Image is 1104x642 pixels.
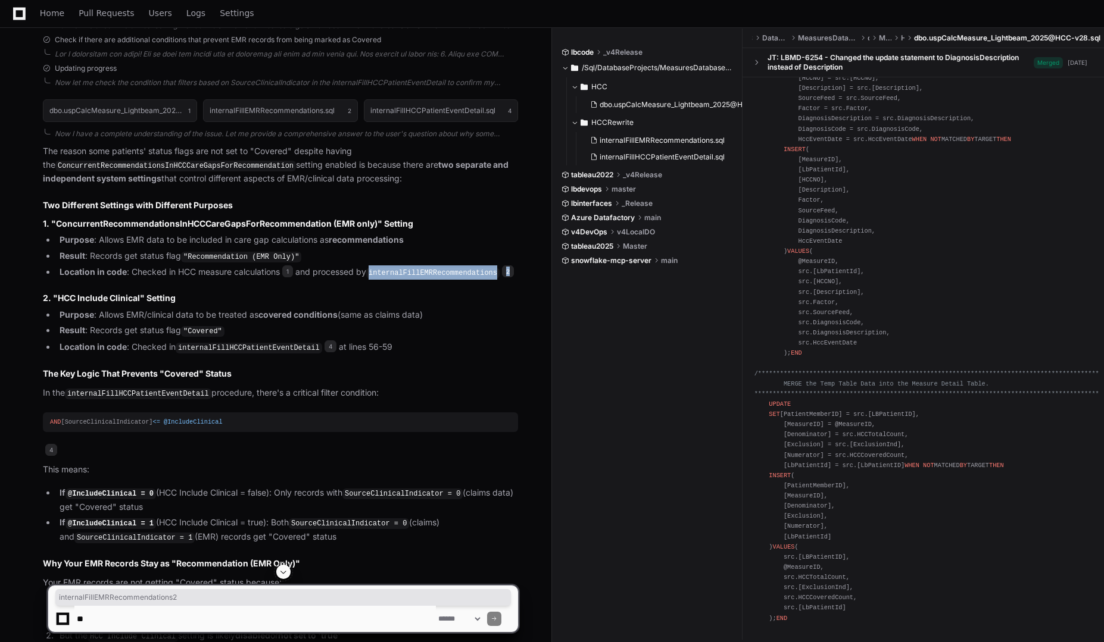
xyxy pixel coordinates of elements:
p: The reason some patients' status flags are not set to "Covered" despite having the setting enable... [43,145,518,186]
svg: Directory [581,80,588,94]
span: 1 [188,106,191,115]
code: @IncludeClinical = 0 [66,488,156,499]
button: HCCRewrite [571,113,743,132]
span: 1 [282,265,293,277]
span: WHEN [905,462,919,469]
span: UPDATE [769,400,791,408]
h2: Why Your EMR Records Stay as "Recommendation (EMR Only)" [43,558,518,569]
span: 2 [348,106,351,115]
span: END [791,349,802,356]
h3: 1. "ConcurrentRecommendationsInHCCCareGapsForRecommendation (EMR only)" Setting [43,218,518,230]
p: This means: [43,463,518,477]
span: MeasuresDatabaseStoredProcedures [798,33,859,43]
span: _v4Release [603,48,643,57]
li: (HCC Include Clinical = true): Both (claims) and (EMR) records get "Covered" status [56,516,518,544]
span: AND [50,418,61,425]
span: Logs [186,10,205,17]
span: 4 [45,444,57,456]
strong: If [60,487,156,497]
button: internalFillHCCPatientEventDetail.sql [585,149,736,165]
span: BY [967,136,974,143]
span: snowflake-mcp-server [571,256,651,265]
div: Now let me check the condition that filters based on SourceClinicalIndicator in the internalFillH... [55,78,518,87]
div: Lor I dolorsitam con adipi! Eli se doei tem incidi utla et doloremag ali enim ad min venia qui. N... [55,49,518,59]
span: lbinterfaces [571,199,612,208]
span: tableau2022 [571,170,613,180]
span: INSERT [769,472,791,479]
span: _v4Release [623,170,662,180]
span: HCC [901,33,905,43]
span: dbo [868,33,869,43]
span: /Sql/DatabaseProjects/MeasuresDatabaseStoredProcedures/dbo/Measures [582,63,734,73]
strong: covered conditions [258,309,338,320]
h2: The Key Logic That Prevents "Covered" Status [43,368,518,380]
span: Users [149,10,172,17]
li: (HCC Include Clinical = false): Only records with (claims data) get "Covered" status [56,486,518,513]
span: VALUES [772,543,794,550]
p: In the procedure, there's a critical filter condition: [43,386,518,400]
li: : Allows EMR data to be included in care gap calculations as [56,233,518,247]
button: HCC [571,77,743,96]
svg: Directory [571,61,578,75]
strong: Location in code [60,342,127,352]
span: internalFillEMRRecommendations.sql [600,136,725,145]
span: Measures [879,33,891,43]
strong: Result [60,250,85,261]
span: NOT [930,136,941,143]
code: @IncludeClinical = 1 [66,518,156,529]
code: internalFillHCCPatientEventDetail [176,343,322,353]
button: /Sql/DatabaseProjects/MeasuresDatabaseStoredProcedures/dbo/Measures [562,58,734,77]
span: Settings [220,10,254,17]
span: HCC [591,82,607,92]
span: _Release [622,199,653,208]
button: dbo.uspCalcMeasure_Lightbeam_2025@HCC-v28.sql [585,96,746,113]
button: internalFillEMRRecommendations.sql2 [203,99,357,122]
h2: Two Different Settings with Different Purposes [43,199,518,211]
div: [SourceClinicalIndicator] [50,417,511,427]
span: Pull Requests [79,10,134,17]
span: DatabaseProjects [762,33,788,43]
li: : Records get status flag [56,249,518,264]
span: main [644,213,661,223]
code: "Covered" [181,326,224,337]
strong: Result [60,325,85,335]
span: THEN [989,462,1004,469]
h1: internalFillHCCPatientEventDetail.sql [370,107,495,114]
span: 4 [508,106,512,115]
div: JT: LBMD-6254 - Changed the update statement to DiagnosisDescription instead of Description [768,53,1034,72]
span: HCCRewrite [591,118,634,127]
span: THEN [996,136,1011,143]
span: 4 [325,340,336,352]
li: : Checked in HCC measure calculations and processed by [56,265,518,280]
span: v4LocalDO [617,227,655,237]
span: master [612,184,636,194]
strong: Location in code [60,267,127,277]
span: Azure Datafactory [571,213,635,223]
span: @IncludeClinical [164,418,223,425]
span: NOT [923,462,934,469]
code: SourceClinicalIndicator = 0 [289,518,409,529]
code: "Recommendation (EMR Only)" [181,252,301,262]
span: VALUES [787,248,809,255]
span: 2 [502,265,514,277]
div: [DATE] [1068,58,1087,67]
span: v4DevOps [571,227,607,237]
span: internalFillEMRRecommendations2 [59,593,507,602]
span: SET [769,411,779,418]
span: Merged [1034,57,1063,68]
button: internalFillEMRRecommendations.sql [585,132,736,149]
span: internalFillHCCPatientEventDetail.sql [600,152,725,162]
span: dbo.uspCalcMeasure_Lightbeam_2025@HCC-v28.sql [600,100,781,109]
strong: Purpose [60,234,94,245]
span: WHEN [912,136,927,143]
strong: Purpose [60,309,94,320]
svg: Directory [581,115,588,130]
code: ConcurrentRecommendationsInHCCCareGapsForRecommendation [55,161,296,171]
span: BY [960,462,967,469]
span: main [661,256,678,265]
code: SourceClinicalIndicator = 1 [74,533,195,543]
button: dbo.uspCalcMeasure_Lightbeam_2025@HCC-v28.sql1 [43,99,197,122]
li: : Checked in at lines 56-59 [56,340,518,355]
li: : Records get status flag [56,324,518,338]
